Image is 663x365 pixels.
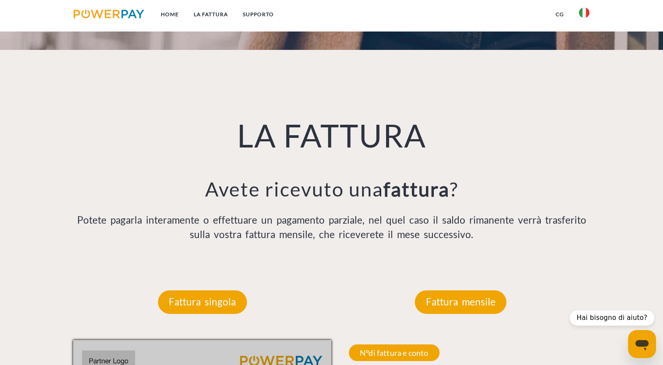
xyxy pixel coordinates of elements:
b: fattura [383,177,449,201]
h3: Avete ricevuto una ? [73,177,589,201]
a: Home [153,7,186,22]
h1: LA FATTURA [73,116,589,155]
iframe: Pulsante per aprire la finestra di messaggistica, conversazione in corso [628,330,656,358]
p: Fattura singola [158,290,247,314]
img: logo-powerpay.svg [74,10,144,18]
p: Potete pagarla interamente o effettuare un pagamento parziale, nel quel caso il saldo rimanente v... [73,213,589,242]
p: Fattura mensile [415,290,507,314]
a: LA FATTURA [186,7,235,22]
div: Hai bisogno di aiuto? [570,310,654,326]
a: Supporto [235,7,281,22]
img: it [579,7,589,18]
a: CG [548,7,571,22]
span: N°di fattura e conto [349,344,440,361]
